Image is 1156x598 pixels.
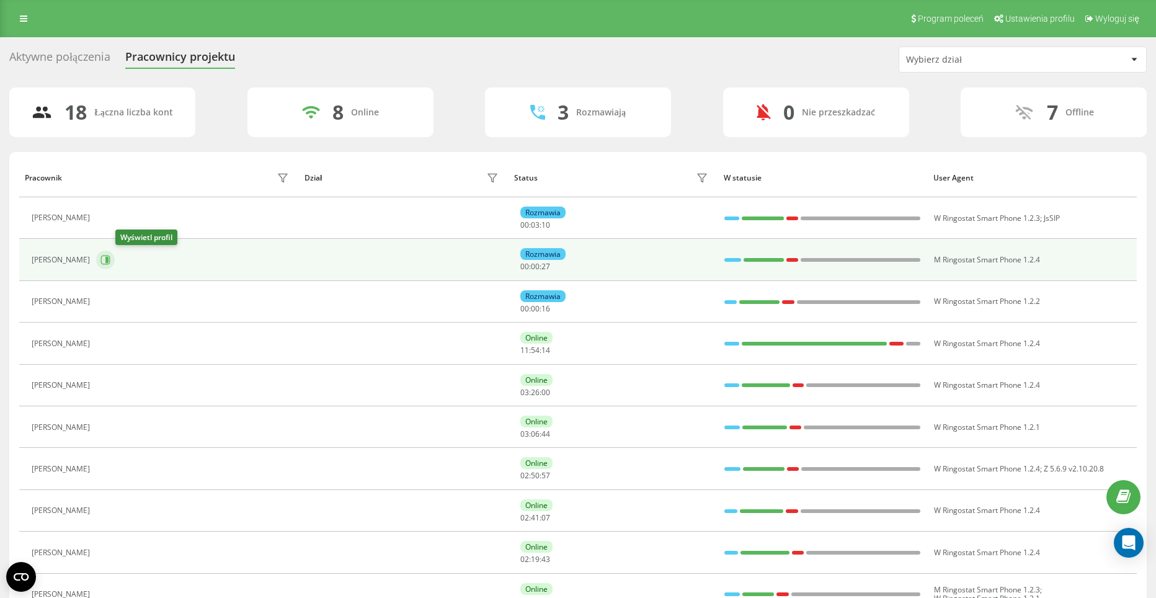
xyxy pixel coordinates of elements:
span: 03 [531,220,540,230]
div: : : [520,262,550,271]
div: Online [351,107,379,118]
span: 00 [531,261,540,272]
span: 00 [531,303,540,314]
div: Online [520,499,553,511]
div: Open Intercom Messenger [1114,528,1144,558]
span: 19 [531,554,540,565]
div: Online [520,541,553,553]
span: W Ringostat Smart Phone 1.2.4 [934,547,1040,558]
div: User Agent [933,174,1131,182]
span: 00 [520,261,529,272]
span: 41 [531,512,540,523]
div: [PERSON_NAME] [32,213,93,222]
div: : : [520,346,550,355]
div: Pracownik [25,174,62,182]
div: 18 [64,100,87,124]
div: Łączna liczba kont [94,107,172,118]
span: 43 [541,554,550,565]
div: Wyświetl profil [115,230,177,245]
div: 8 [332,100,344,124]
span: W Ringostat Smart Phone 1.2.4 [934,338,1040,349]
span: M Ringostat Smart Phone 1.2.4 [934,254,1040,265]
span: 00 [541,387,550,398]
div: Aktywne połączenia [9,50,110,69]
div: W statusie [724,174,922,182]
span: 07 [541,512,550,523]
div: Online [520,457,553,469]
span: 03 [520,387,529,398]
span: 02 [520,554,529,565]
span: Z 5.6.9 v2.10.20.8 [1044,463,1104,474]
div: 0 [783,100,794,124]
div: [PERSON_NAME] [32,297,93,306]
span: W Ringostat Smart Phone 1.2.1 [934,422,1040,432]
div: Online [520,583,553,595]
div: [PERSON_NAME] [32,339,93,348]
span: 10 [541,220,550,230]
div: Rozmawia [520,207,566,218]
div: Online [520,332,553,344]
div: [PERSON_NAME] [32,465,93,473]
div: Online [520,416,553,427]
span: JsSIP [1044,213,1060,223]
span: 03 [520,429,529,439]
span: 00 [520,220,529,230]
div: : : [520,514,550,522]
span: 11 [520,345,529,355]
div: [PERSON_NAME] [32,423,93,432]
div: Offline [1065,107,1094,118]
div: : : [520,555,550,564]
span: 06 [531,429,540,439]
span: 00 [520,303,529,314]
div: : : [520,305,550,313]
span: W Ringostat Smart Phone 1.2.4 [934,380,1040,390]
div: : : [520,471,550,480]
div: Rozmawia [520,248,566,260]
div: Dział [305,174,322,182]
div: 7 [1047,100,1058,124]
div: Pracownicy projektu [125,50,235,69]
span: W Ringostat Smart Phone 1.2.4 [934,505,1040,515]
div: Online [520,374,553,386]
span: Wyloguj się [1095,14,1139,24]
span: 02 [520,512,529,523]
span: Program poleceń [918,14,984,24]
div: [PERSON_NAME] [32,381,93,390]
span: 14 [541,345,550,355]
span: 44 [541,429,550,439]
div: Rozmawia [520,290,566,302]
span: 54 [531,345,540,355]
span: 02 [520,470,529,481]
span: 50 [531,470,540,481]
div: [PERSON_NAME] [32,548,93,557]
div: : : [520,430,550,439]
div: [PERSON_NAME] [32,256,93,264]
button: Open CMP widget [6,562,36,592]
span: 16 [541,303,550,314]
span: Ustawienia profilu [1005,14,1075,24]
div: : : [520,221,550,230]
span: W Ringostat Smart Phone 1.2.2 [934,296,1040,306]
span: M Ringostat Smart Phone 1.2.3 [934,584,1040,595]
div: : : [520,388,550,397]
div: Status [514,174,538,182]
span: W Ringostat Smart Phone 1.2.3 [934,213,1040,223]
span: W Ringostat Smart Phone 1.2.4 [934,463,1040,474]
div: Nie przeszkadzać [802,107,875,118]
span: 26 [531,387,540,398]
div: [PERSON_NAME] [32,506,93,515]
span: 27 [541,261,550,272]
span: 57 [541,470,550,481]
div: Wybierz dział [906,55,1054,65]
div: 3 [558,100,569,124]
div: Rozmawiają [576,107,626,118]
